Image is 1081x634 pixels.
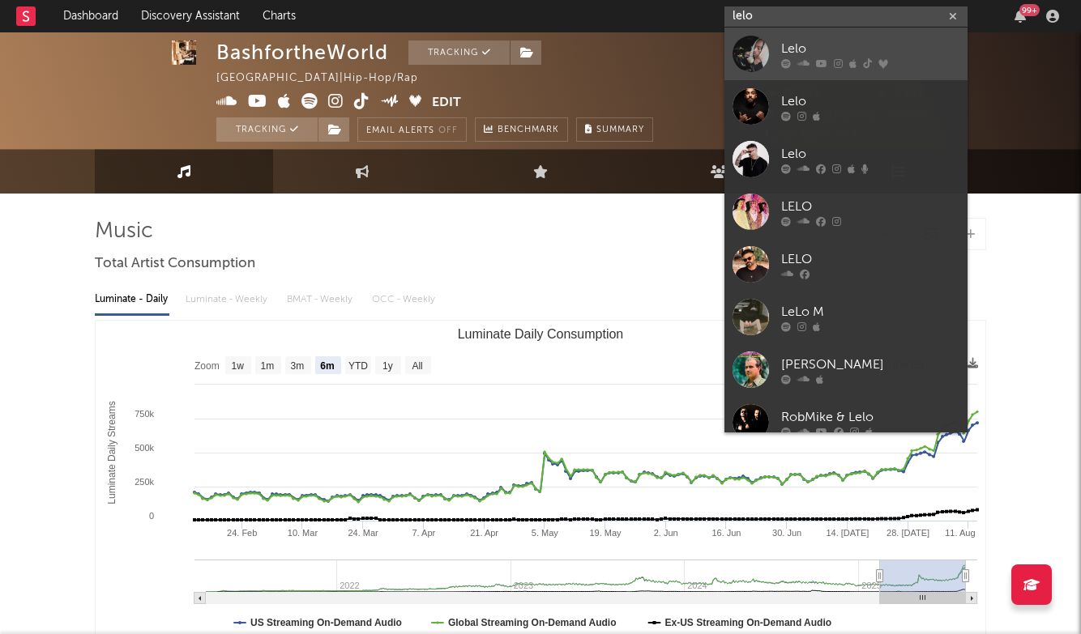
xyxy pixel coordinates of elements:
text: 30. Jun [772,528,801,538]
a: LeLo M [724,291,968,343]
button: Edit [432,93,461,113]
button: Tracking [216,117,318,142]
text: 250k [135,477,154,487]
text: 5. May [532,528,559,538]
span: Summary [596,126,644,134]
span: Total Artist Consumption [95,254,255,274]
div: [PERSON_NAME] [781,355,959,374]
text: Zoom [194,360,220,372]
a: LELO [724,238,968,291]
div: BashfortheWorld [216,40,388,65]
text: Luminate Daily Streams [106,401,117,504]
text: 1y [382,360,393,372]
text: 14. [DATE] [826,528,869,538]
div: Luminate - Daily [95,286,169,313]
a: [PERSON_NAME] [724,343,968,396]
a: Lelo [724,133,968,185]
text: 24. Feb [227,528,257,538]
a: Benchmark [475,117,568,142]
text: 21. Apr [470,528,498,538]
text: 2. Jun [654,528,678,538]
button: 99+ [1015,10,1026,23]
div: LeLo M [781,302,959,321]
text: 500k [135,443,154,453]
text: 7. Apr [412,528,435,538]
div: Lelo [781,144,959,164]
a: LELO [724,185,968,238]
div: Lelo [781,91,959,111]
text: 24. Mar [348,528,378,538]
text: 28. [DATE] [887,528,929,538]
text: Luminate Daily Consumption [458,327,624,341]
text: US Streaming On-Demand Audio [250,617,402,628]
a: Lelo [724,80,968,133]
div: Lelo [781,39,959,58]
text: All [412,360,422,372]
text: 6m [320,360,334,372]
text: 10. Mar [288,528,318,538]
text: 11. Aug [945,528,975,538]
span: Benchmark [498,121,559,140]
a: Lelo [724,28,968,80]
text: YTD [348,360,368,372]
button: Email AlertsOff [357,117,467,142]
text: 3m [291,360,305,372]
text: 750k [135,409,154,419]
text: 1m [261,360,275,372]
input: Search for artists [724,6,968,27]
div: RobMike & Lelo [781,407,959,427]
div: LELO [781,249,959,269]
text: 16. Jun [711,528,741,538]
em: Off [438,126,458,135]
div: LELO [781,197,959,216]
text: Ex-US Streaming On-Demand Audio [665,617,832,628]
button: Summary [576,117,653,142]
text: 19. May [589,528,622,538]
text: Global Streaming On-Demand Audio [448,617,617,628]
button: Tracking [408,40,510,65]
a: RobMike & Lelo [724,396,968,449]
text: 0 [149,511,154,521]
div: [GEOGRAPHIC_DATA] | Hip-Hop/Rap [216,69,437,88]
div: 99 + [1019,4,1040,16]
text: 1w [232,360,245,372]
